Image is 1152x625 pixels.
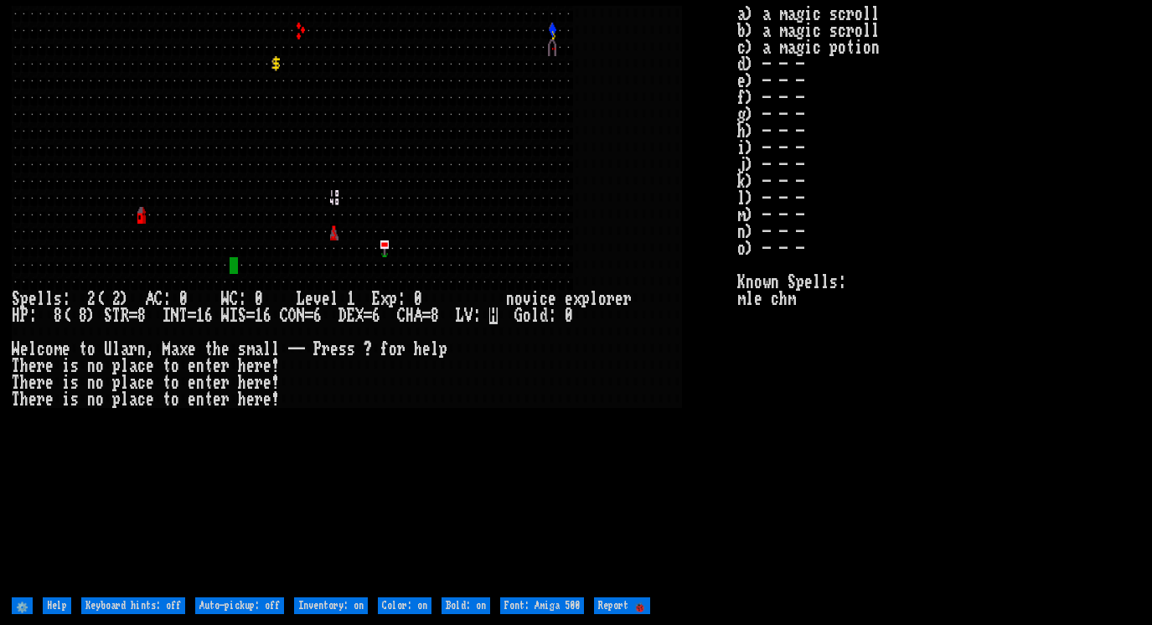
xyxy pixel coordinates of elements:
[87,374,96,391] div: n
[121,391,129,408] div: l
[28,291,37,307] div: e
[271,358,280,374] div: !
[255,291,263,307] div: 0
[12,358,20,374] div: T
[330,341,338,358] div: e
[347,341,355,358] div: s
[322,341,330,358] div: r
[297,291,305,307] div: L
[129,374,137,391] div: a
[280,307,288,324] div: C
[255,358,263,374] div: r
[28,374,37,391] div: e
[473,307,481,324] div: :
[364,341,372,358] div: ?
[121,374,129,391] div: l
[28,391,37,408] div: e
[171,374,179,391] div: o
[565,307,573,324] div: 0
[213,341,221,358] div: h
[196,374,204,391] div: n
[45,391,54,408] div: e
[28,341,37,358] div: l
[255,391,263,408] div: r
[297,341,305,358] div: -
[238,374,246,391] div: h
[12,307,20,324] div: H
[406,307,414,324] div: H
[43,597,71,614] input: Help
[464,307,473,324] div: V
[163,358,171,374] div: t
[96,391,104,408] div: o
[146,374,154,391] div: e
[204,358,213,374] div: t
[456,307,464,324] div: L
[121,291,129,307] div: )
[62,391,70,408] div: i
[607,291,615,307] div: r
[62,307,70,324] div: (
[540,307,548,324] div: d
[12,291,20,307] div: S
[96,291,104,307] div: (
[37,358,45,374] div: r
[204,307,213,324] div: 6
[45,374,54,391] div: e
[338,341,347,358] div: s
[45,358,54,374] div: e
[204,391,213,408] div: t
[196,307,204,324] div: 1
[129,391,137,408] div: a
[305,291,313,307] div: e
[70,358,79,374] div: s
[442,597,490,614] input: Bold: on
[221,358,230,374] div: r
[37,391,45,408] div: r
[548,291,556,307] div: e
[238,307,246,324] div: S
[305,307,313,324] div: =
[28,307,37,324] div: :
[263,374,271,391] div: e
[179,307,188,324] div: T
[146,358,154,374] div: e
[54,291,62,307] div: s
[414,291,422,307] div: 0
[338,307,347,324] div: D
[255,307,263,324] div: 1
[171,341,179,358] div: a
[196,358,204,374] div: n
[263,391,271,408] div: e
[129,341,137,358] div: r
[378,597,431,614] input: Color: on
[238,391,246,408] div: h
[288,341,297,358] div: -
[500,597,584,614] input: Font: Amiga 500
[62,374,70,391] div: i
[238,341,246,358] div: s
[96,374,104,391] div: o
[372,291,380,307] div: E
[37,374,45,391] div: r
[294,597,368,614] input: Inventory: on
[414,307,422,324] div: A
[70,391,79,408] div: s
[112,374,121,391] div: p
[238,358,246,374] div: h
[313,291,322,307] div: v
[230,307,238,324] div: I
[188,374,196,391] div: e
[121,341,129,358] div: a
[565,291,573,307] div: e
[87,391,96,408] div: n
[204,374,213,391] div: t
[372,307,380,324] div: 6
[37,291,45,307] div: l
[20,307,28,324] div: P
[573,291,581,307] div: x
[230,291,238,307] div: C
[112,307,121,324] div: T
[431,307,439,324] div: 8
[112,358,121,374] div: p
